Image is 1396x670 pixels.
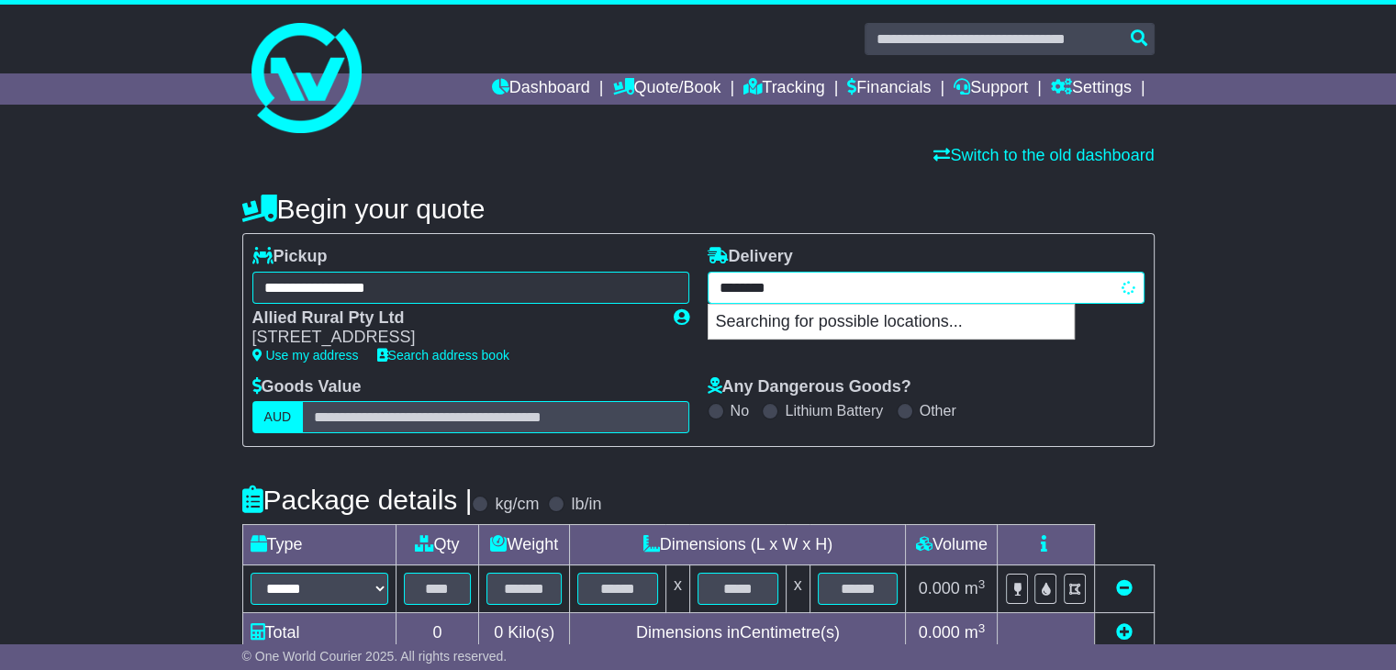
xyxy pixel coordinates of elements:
[965,623,986,642] span: m
[612,73,720,105] a: Quote/Book
[954,73,1028,105] a: Support
[785,402,883,419] label: Lithium Battery
[252,247,328,267] label: Pickup
[377,348,509,363] a: Search address book
[708,377,911,397] label: Any Dangerous Goods?
[743,73,824,105] a: Tracking
[252,348,359,363] a: Use my address
[252,308,655,329] div: Allied Rural Pty Ltd
[665,565,689,613] td: x
[252,401,304,433] label: AUD
[965,579,986,597] span: m
[571,495,601,515] label: lb/in
[494,623,503,642] span: 0
[708,272,1145,304] typeahead: Please provide city
[708,247,793,267] label: Delivery
[709,305,1074,340] p: Searching for possible locations...
[242,649,508,664] span: © One World Courier 2025. All rights reserved.
[242,194,1155,224] h4: Begin your quote
[570,613,906,653] td: Dimensions in Centimetre(s)
[978,577,986,591] sup: 3
[570,525,906,565] td: Dimensions (L x W x H)
[933,146,1154,164] a: Switch to the old dashboard
[920,402,956,419] label: Other
[242,525,396,565] td: Type
[396,525,479,565] td: Qty
[242,485,473,515] h4: Package details |
[479,613,570,653] td: Kilo(s)
[242,613,396,653] td: Total
[847,73,931,105] a: Financials
[731,402,749,419] label: No
[479,525,570,565] td: Weight
[978,621,986,635] sup: 3
[1116,623,1133,642] a: Add new item
[919,579,960,597] span: 0.000
[396,613,479,653] td: 0
[495,495,539,515] label: kg/cm
[492,73,590,105] a: Dashboard
[252,377,362,397] label: Goods Value
[906,525,998,565] td: Volume
[1051,73,1132,105] a: Settings
[786,565,810,613] td: x
[1116,579,1133,597] a: Remove this item
[252,328,655,348] div: [STREET_ADDRESS]
[919,623,960,642] span: 0.000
